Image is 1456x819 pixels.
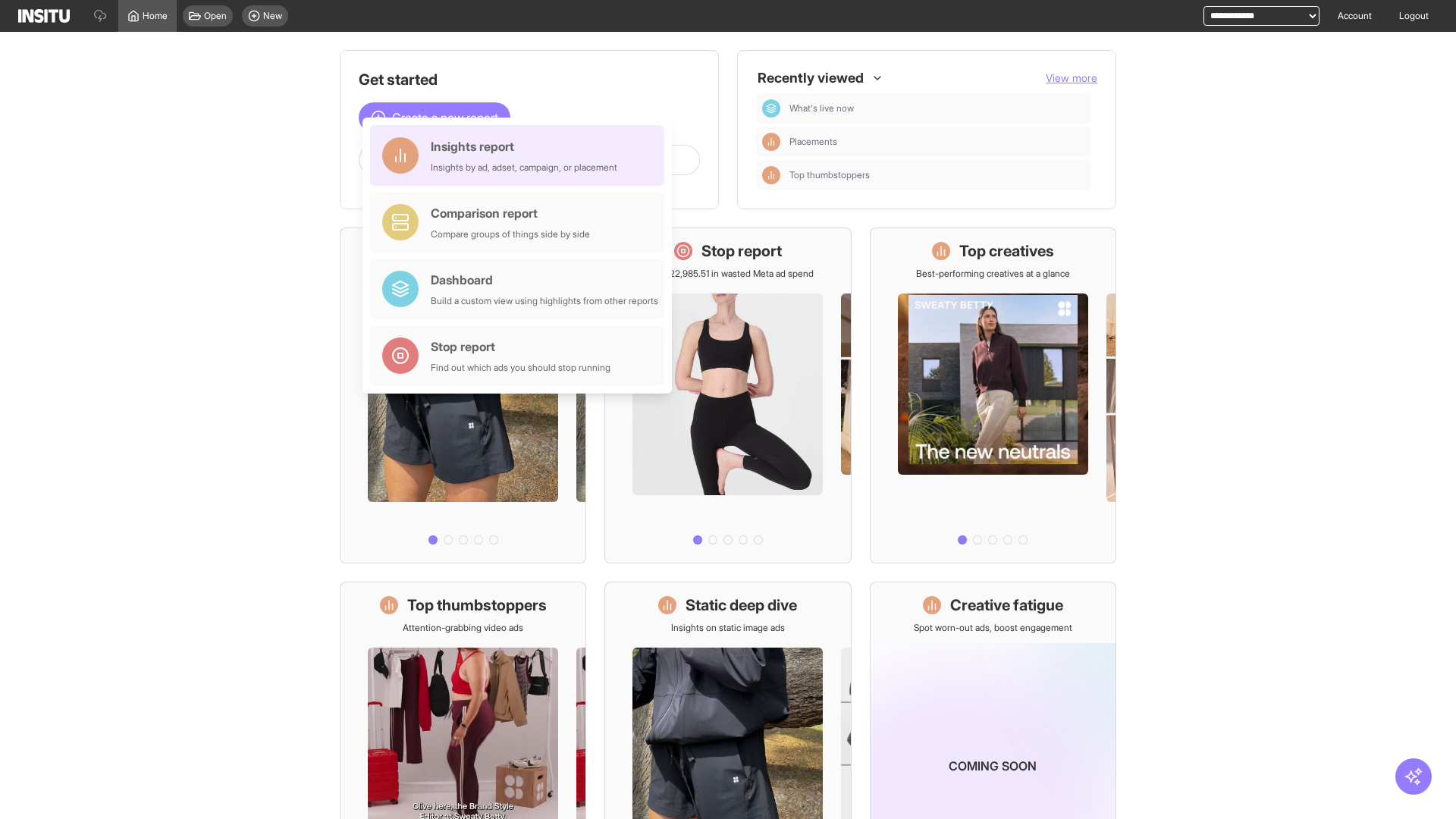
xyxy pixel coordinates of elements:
[1046,71,1097,84] span: View more
[959,240,1054,262] h1: Top creatives
[431,337,610,356] div: Stop report
[431,228,590,240] div: Compare groups of things side by side
[431,271,658,289] div: Dashboard
[431,162,617,174] div: Insights by ad, adset, campaign, or placement
[701,240,782,262] h1: Stop report
[431,204,590,222] div: Comparison report
[870,227,1116,563] a: Top creativesBest-performing creatives at a glance
[263,10,282,22] span: New
[789,102,1085,115] span: What's live now
[789,136,837,148] span: Placements
[204,10,227,22] span: Open
[18,9,70,23] img: Logo
[340,227,586,563] a: What's live nowSee all active ads instantly
[789,169,1085,181] span: Top thumbstoppers
[359,69,700,90] h1: Get started
[789,169,870,181] span: Top thumbstoppers
[431,137,617,155] div: Insights report
[431,295,658,307] div: Build a custom view using highlights from other reports
[143,10,168,22] span: Home
[392,108,498,127] span: Create a new report
[1046,71,1097,86] button: View more
[642,268,814,280] p: Save £22,985.51 in wasted Meta ad spend
[604,227,851,563] a: Stop reportSave £22,985.51 in wasted Meta ad spend
[762,133,780,151] div: Insights
[762,99,780,118] div: Dashboard
[789,136,1085,148] span: Placements
[359,102,510,133] button: Create a new report
[671,622,785,634] p: Insights on static image ads
[407,595,547,616] h1: Top thumbstoppers
[431,362,610,374] div: Find out which ads you should stop running
[403,622,523,634] p: Attention-grabbing video ads
[686,595,797,616] h1: Static deep dive
[916,268,1070,280] p: Best-performing creatives at a glance
[789,102,854,115] span: What's live now
[762,166,780,184] div: Insights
